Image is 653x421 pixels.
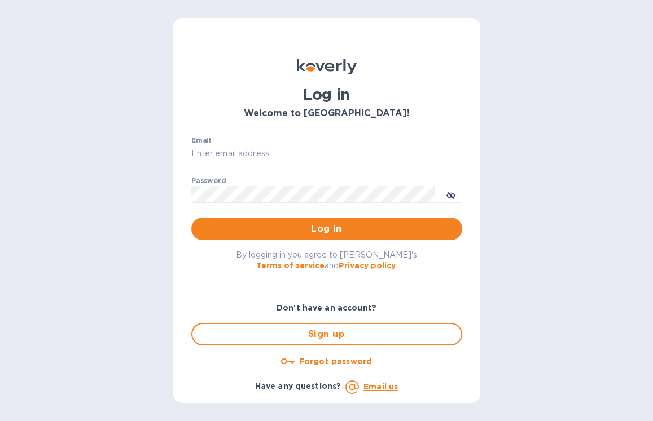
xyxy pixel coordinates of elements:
span: Sign up [201,327,452,341]
u: Forgot password [299,357,372,366]
button: Sign up [191,323,462,345]
a: Terms of service [256,261,325,270]
span: Log in [200,222,453,236]
label: Email [191,138,211,144]
label: Password [191,178,226,185]
img: Koverly [297,59,357,74]
h3: Welcome to [GEOGRAPHIC_DATA]! [191,108,462,119]
a: Email us [363,382,398,391]
span: By logging in you agree to [PERSON_NAME]'s and . [236,250,417,270]
h1: Log in [191,86,462,104]
input: Enter email address [191,145,462,162]
a: Privacy policy [339,261,396,270]
button: toggle password visibility [440,183,462,206]
button: Log in [191,218,462,240]
b: Have any questions? [255,382,341,391]
b: Don't have an account? [277,303,376,312]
